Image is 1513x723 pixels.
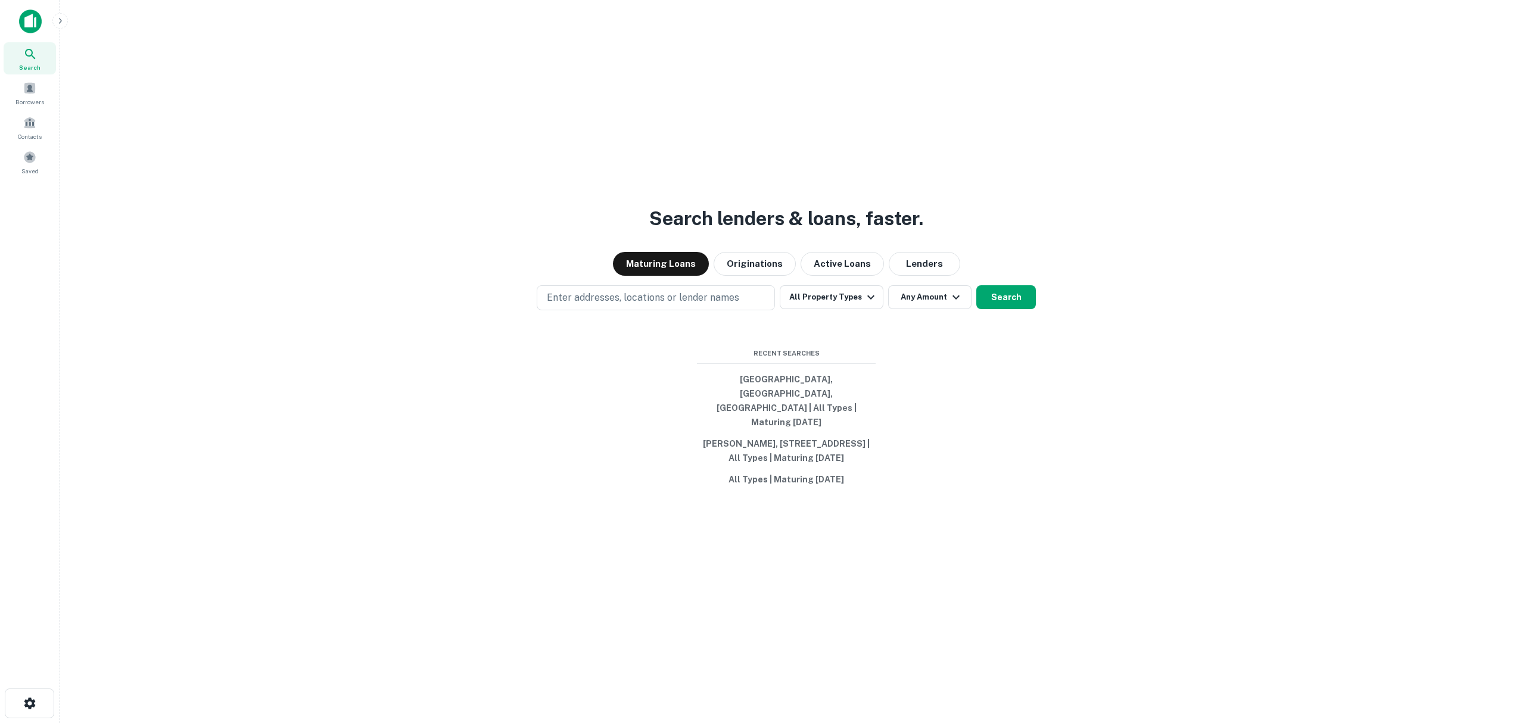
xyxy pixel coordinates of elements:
img: capitalize-icon.png [19,10,42,33]
iframe: Chat Widget [1453,628,1513,685]
a: Search [4,42,56,74]
button: [PERSON_NAME], [STREET_ADDRESS] | All Types | Maturing [DATE] [697,433,876,469]
span: Contacts [18,132,42,141]
a: Borrowers [4,77,56,109]
button: Enter addresses, locations or lender names [537,285,775,310]
button: All Property Types [780,285,883,309]
button: Active Loans [801,252,884,276]
span: Recent Searches [697,348,876,359]
a: Saved [4,146,56,178]
p: Enter addresses, locations or lender names [547,291,739,305]
button: [GEOGRAPHIC_DATA], [GEOGRAPHIC_DATA], [GEOGRAPHIC_DATA] | All Types | Maturing [DATE] [697,369,876,433]
a: Contacts [4,111,56,144]
span: Saved [21,166,39,176]
span: Search [19,63,41,72]
button: All Types | Maturing [DATE] [697,469,876,490]
button: Lenders [889,252,960,276]
button: Originations [714,252,796,276]
button: Search [976,285,1036,309]
button: Any Amount [888,285,972,309]
h3: Search lenders & loans, faster. [649,204,923,233]
button: Maturing Loans [613,252,709,276]
span: Borrowers [15,97,44,107]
